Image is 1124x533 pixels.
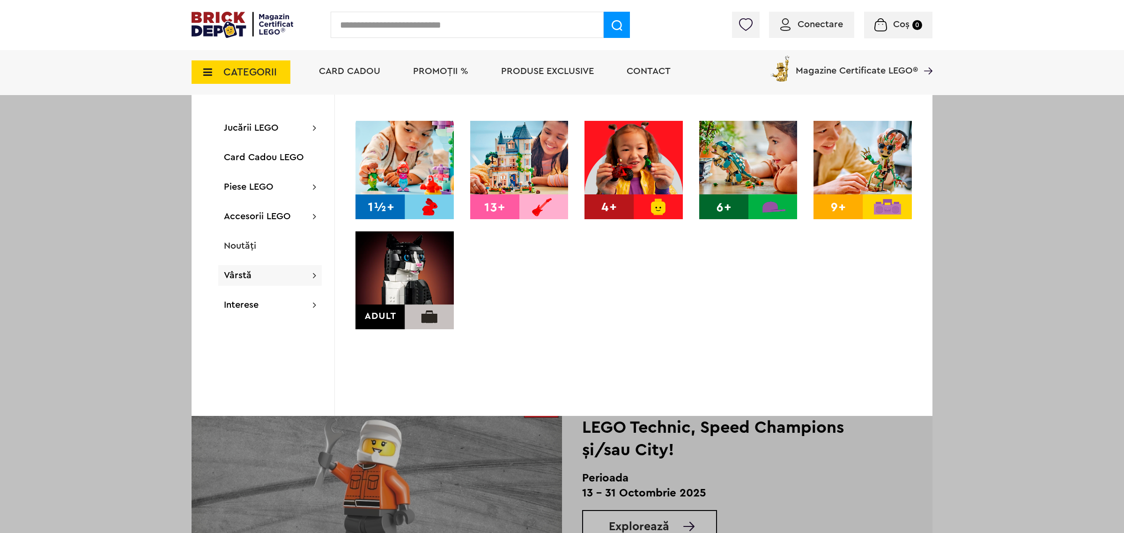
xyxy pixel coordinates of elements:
[912,20,922,30] small: 0
[780,20,843,29] a: Conectare
[627,67,671,76] a: Contact
[319,67,380,76] a: Card Cadou
[918,54,932,63] a: Magazine Certificate LEGO®
[223,67,277,77] span: CATEGORII
[798,20,843,29] span: Conectare
[796,54,918,75] span: Magazine Certificate LEGO®
[501,67,594,76] a: Produse exclusive
[413,67,468,76] a: PROMOȚII %
[893,20,910,29] span: Coș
